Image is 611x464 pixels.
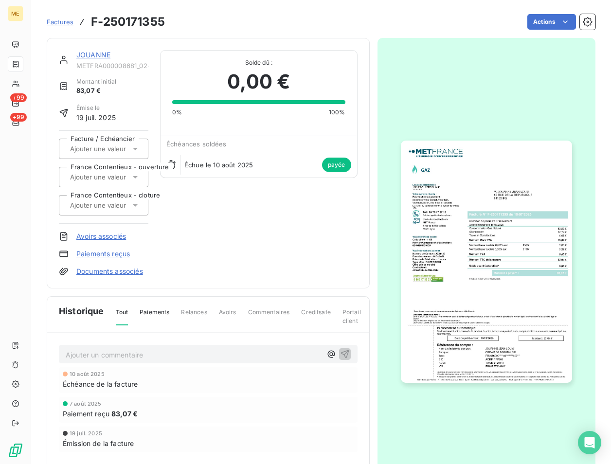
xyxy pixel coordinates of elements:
[8,115,23,130] a: +99
[227,67,290,96] span: 0,00 €
[322,158,351,172] span: payée
[8,443,23,458] img: Logo LeanPay
[70,430,102,436] span: 19 juil. 2025
[63,438,134,448] span: Émission de la facture
[329,108,345,117] span: 100%
[91,13,165,31] h3: F-250171355
[301,308,331,324] span: Creditsafe
[401,141,572,382] img: invoice_thumbnail
[172,58,345,67] span: Solde dû :
[342,308,361,333] span: Portail client
[69,173,167,181] input: Ajouter une valeur
[47,18,73,26] span: Factures
[59,304,104,318] span: Historique
[76,51,110,59] a: JOUANNE
[219,308,236,324] span: Avoirs
[70,371,105,377] span: 10 août 2025
[47,17,73,27] a: Factures
[69,144,167,153] input: Ajouter une valeur
[248,308,290,324] span: Commentaires
[76,77,116,86] span: Montant initial
[76,62,148,70] span: METFRA000008681_02495658429176
[63,409,109,419] span: Paiement reçu
[76,104,116,112] span: Émise le
[527,14,576,30] button: Actions
[8,95,23,111] a: +99
[111,409,138,419] span: 83,07 €
[184,161,253,169] span: Échue le 10 août 2025
[8,6,23,21] div: ME
[140,308,169,324] span: Paiements
[70,401,102,407] span: 7 août 2025
[578,431,601,454] div: Open Intercom Messenger
[76,86,116,96] span: 83,07 €
[76,267,143,276] a: Documents associés
[166,140,227,148] span: Échéances soldées
[10,93,27,102] span: +99
[69,201,167,210] input: Ajouter une valeur
[10,113,27,122] span: +99
[172,108,182,117] span: 0%
[76,249,130,259] a: Paiements reçus
[76,232,126,241] a: Avoirs associés
[181,308,207,324] span: Relances
[63,379,138,389] span: Échéance de la facture
[116,308,128,325] span: Tout
[76,112,116,123] span: 19 juil. 2025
